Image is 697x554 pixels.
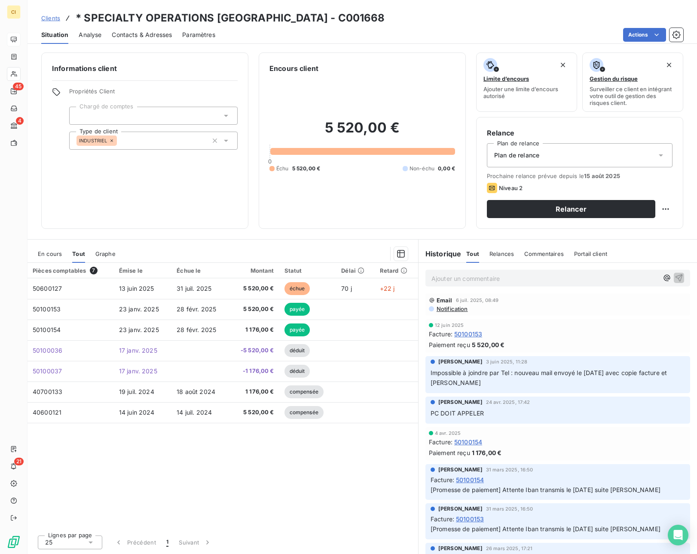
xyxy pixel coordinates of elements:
span: compensée [284,406,324,419]
span: Tout [466,250,479,257]
span: Surveiller ce client en intégrant votre outil de gestion des risques client. [590,86,676,106]
span: échue [284,282,310,295]
span: [PERSON_NAME] [438,358,483,366]
span: Contacts & Adresses [112,31,172,39]
span: 12 juin 2025 [435,323,464,328]
span: 31 mars 2025, 16:50 [486,467,533,472]
h6: Historique [419,249,462,259]
h6: Relance [487,128,673,138]
span: 26 mars 2025, 17:21 [486,546,533,551]
span: 50100153 [33,305,61,313]
span: [Promesse de paiement] Attente Iban transmis le [DATE] suite [PERSON_NAME] [431,486,660,493]
span: En cours [38,250,62,257]
span: 3 juin 2025, 11:28 [486,359,528,364]
span: Paiement reçu [429,340,470,349]
span: 6 juil. 2025, 08:49 [456,298,499,303]
span: [PERSON_NAME] [438,545,483,552]
span: 19 juil. 2024 [119,388,154,395]
h6: Informations client [52,63,238,74]
span: déduit [284,344,310,357]
span: Analyse [79,31,101,39]
span: -5 520,00 € [234,346,274,355]
img: Logo LeanPay [7,535,21,549]
button: Précédent [109,533,161,551]
span: 28 févr. 2025 [177,326,216,333]
span: 5 520,00 € [472,340,505,349]
span: PC DOIT APPELER [431,409,484,417]
span: 31 mars 2025, 16:50 [486,506,533,511]
a: 4 [7,119,20,132]
h3: * SPECIALTY OPERATIONS [GEOGRAPHIC_DATA] - C001668 [76,10,385,26]
span: 21 [14,458,24,465]
span: Graphe [95,250,116,257]
span: 5 520,00 € [292,165,321,172]
span: 40700133 [33,388,62,395]
div: Délai [341,267,369,274]
button: 1 [161,533,174,551]
span: 24 avr. 2025, 17:42 [486,400,530,405]
span: Paiement reçu [429,448,470,457]
span: Échu [276,165,289,172]
h2: 5 520,00 € [269,119,455,145]
span: 1 [166,538,168,547]
button: Gestion du risqueSurveiller ce client en intégrant votre outil de gestion des risques client. [582,52,683,112]
div: Émise le [119,267,167,274]
span: 14 juil. 2024 [177,409,212,416]
div: Retard [380,267,413,274]
span: 0 [268,158,272,165]
div: CI [7,5,21,19]
span: Email [437,297,452,304]
span: Ajouter une limite d’encours autorisé [483,86,570,99]
span: 13 juin 2025 [119,285,154,292]
span: 18 août 2024 [177,388,215,395]
span: 1 176,00 € [472,448,502,457]
span: +22 j [380,285,395,292]
span: 50100153 [456,514,484,523]
span: 5 520,00 € [234,305,274,314]
span: 23 janv. 2025 [119,326,159,333]
div: Open Intercom Messenger [668,525,688,545]
button: Limite d’encoursAjouter une limite d’encours autorisé [476,52,577,112]
span: Situation [41,31,68,39]
span: 17 janv. 2025 [119,347,157,354]
span: 28 févr. 2025 [177,305,216,313]
span: Facture : [431,475,454,484]
span: Prochaine relance prévue depuis le [487,172,673,179]
span: Plan de relance [494,151,539,160]
button: Relancer [487,200,655,218]
span: 31 juil. 2025 [177,285,211,292]
span: 7 [90,267,98,274]
span: Relances [489,250,514,257]
span: 5 520,00 € [234,408,274,417]
span: Commentaires [524,250,564,257]
input: Ajouter une valeur [76,112,83,120]
span: 50100154 [454,437,482,446]
span: [Promesse de paiement] Attente Iban transmis le [DATE] suite [PERSON_NAME] [431,525,660,532]
span: 50100037 [33,367,62,375]
span: Facture : [429,329,452,339]
span: 15 août 2025 [584,172,620,179]
span: 50100154 [456,475,484,484]
span: Non-échu [410,165,434,172]
span: 23 janv. 2025 [119,305,159,313]
span: Tout [72,250,85,257]
span: 14 juin 2024 [119,409,155,416]
div: Échue le [177,267,223,274]
span: 4 [16,117,24,125]
div: Pièces comptables [33,267,109,274]
span: Limite d’encours [483,75,529,82]
span: 17 janv. 2025 [119,367,157,375]
span: payée [284,323,310,336]
span: Facture : [429,437,452,446]
button: Actions [623,28,666,42]
div: Statut [284,267,331,274]
span: Paramètres [182,31,215,39]
a: 45 [7,84,20,98]
span: payée [284,303,310,316]
span: [PERSON_NAME] [438,505,483,513]
span: 45 [13,83,24,90]
span: Notification [436,305,468,312]
span: 70 j [341,285,352,292]
span: 25 [45,538,52,547]
span: 1 176,00 € [234,388,274,396]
